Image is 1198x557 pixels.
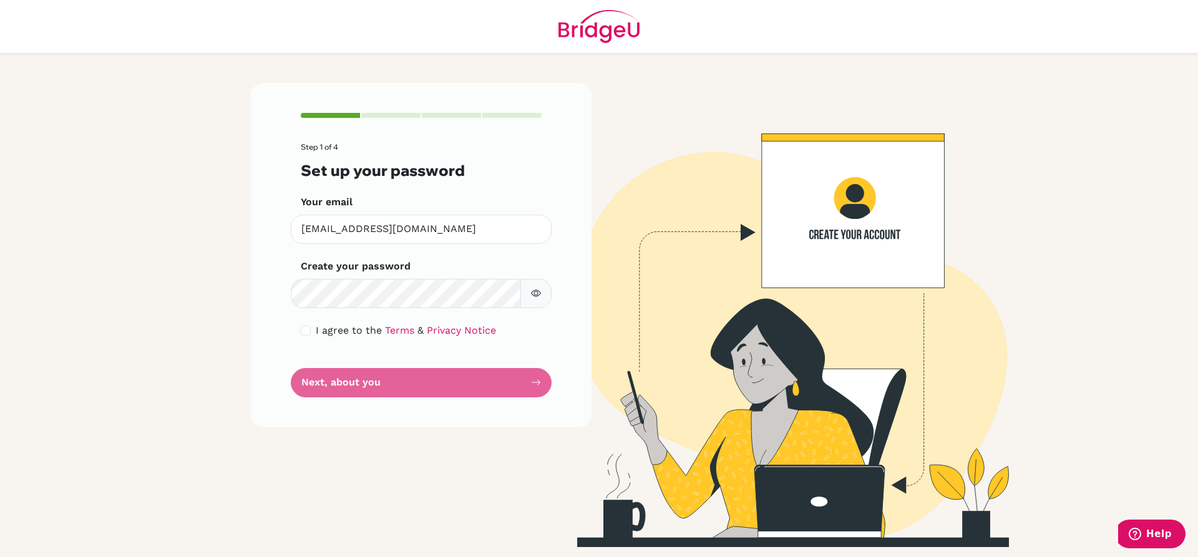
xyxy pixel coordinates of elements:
[301,162,542,180] h3: Set up your password
[301,259,411,274] label: Create your password
[291,215,552,244] input: Insert your email*
[1118,520,1186,551] iframe: Opens a widget where you can find more information
[301,195,353,210] label: Your email
[385,324,414,336] a: Terms
[301,142,338,152] span: Step 1 of 4
[316,324,382,336] span: I agree to the
[421,83,1132,547] img: Create your account
[427,324,496,336] a: Privacy Notice
[417,324,424,336] span: &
